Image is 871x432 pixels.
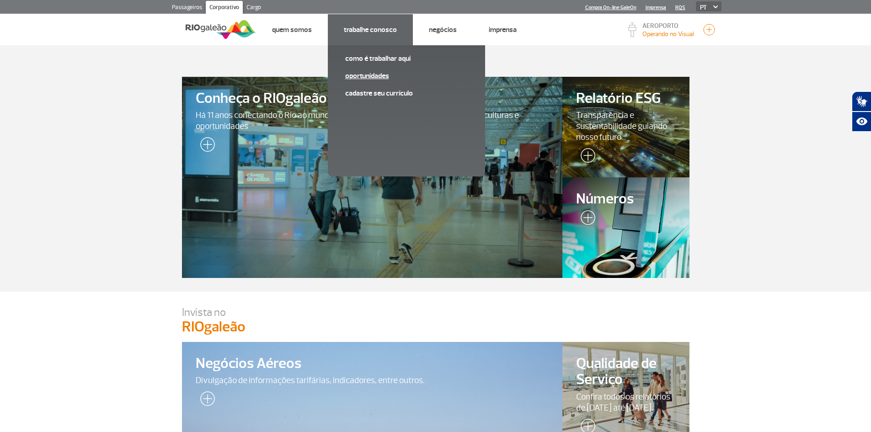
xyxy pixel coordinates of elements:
[642,29,694,39] p: Visibilidade de 10000m
[576,210,595,229] img: leia-mais
[852,112,871,132] button: Abrir recursos assistivos.
[168,1,206,16] a: Passageiros
[196,91,549,107] span: Conheça o RIOgaleão
[182,77,563,278] a: Conheça o RIOgaleãoHá 11 anos conectando o Rio ao mundo e sendo a porta de entrada para pessoas, ...
[196,375,549,386] span: Divulgação de informações tarifárias, indicadores, entre outros.
[585,5,636,11] a: Compra On-line GaleOn
[852,91,871,112] button: Abrir tradutor de língua de sinais.
[196,110,549,132] span: Há 11 anos conectando o Rio ao mundo e sendo a porta de entrada para pessoas, culturas e oportuni...
[345,53,468,64] a: Como é trabalhar aqui
[576,356,676,388] span: Qualidade de Serviço
[576,91,676,107] span: Relatório ESG
[576,391,676,413] span: Confira todos os relatórios de [DATE] até [DATE].
[206,1,243,16] a: Corporativo
[675,5,685,11] a: RQS
[576,110,676,143] span: Transparência e sustentabilidade guiando nosso futuro
[489,25,517,34] a: Imprensa
[576,148,595,166] img: leia-mais
[646,5,666,11] a: Imprensa
[562,77,689,177] a: Relatório ESGTransparência e sustentabilidade guiando nosso futuro
[429,25,457,34] a: Negócios
[272,25,312,34] a: Quem Somos
[243,1,265,16] a: Cargo
[345,71,468,81] a: Oportunidades
[196,356,549,372] span: Negócios Aéreos
[576,191,676,207] span: Números
[182,319,689,335] p: RIOgaleão
[852,91,871,132] div: Plugin de acessibilidade da Hand Talk.
[642,23,694,29] p: AEROPORTO
[182,305,689,319] p: Invista no
[196,137,215,155] img: leia-mais
[562,177,689,278] a: Números
[196,391,215,410] img: leia-mais
[345,88,468,98] a: Cadastre seu currículo
[344,25,397,34] a: Trabalhe Conosco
